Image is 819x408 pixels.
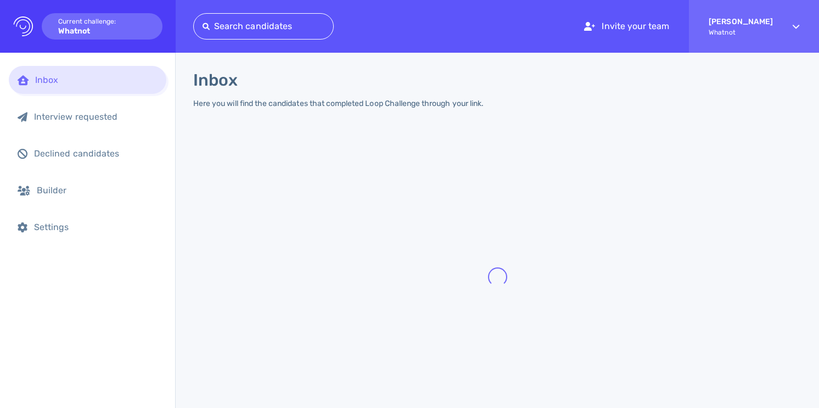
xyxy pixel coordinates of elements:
div: Settings [34,222,158,232]
div: Interview requested [34,111,158,122]
div: Declined candidates [34,148,158,159]
span: Whatnot [709,29,773,36]
div: Builder [37,185,158,195]
h1: Inbox [193,70,238,90]
strong: [PERSON_NAME] [709,17,773,26]
div: Inbox [35,75,158,85]
div: Here you will find the candidates that completed Loop Challenge through your link. [193,99,484,108]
